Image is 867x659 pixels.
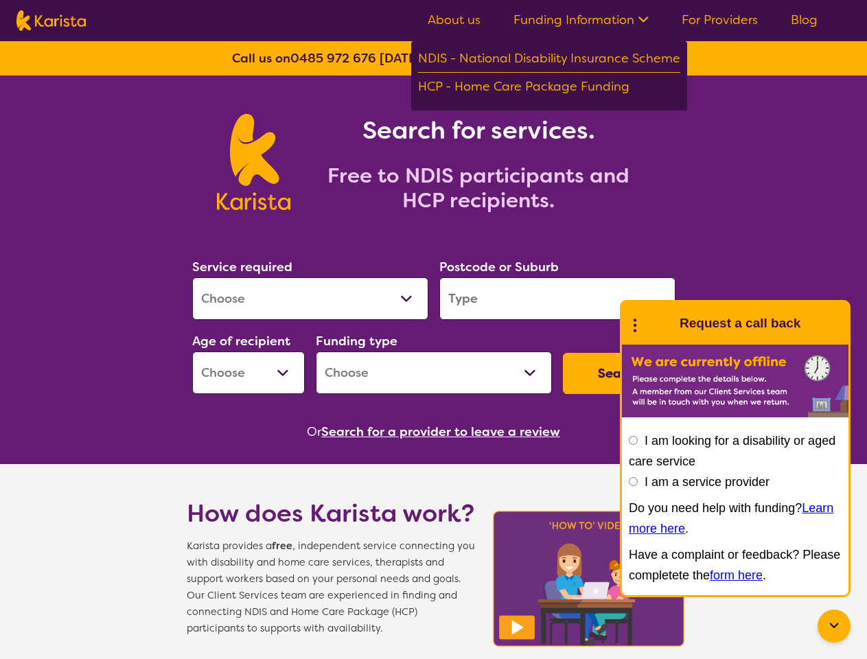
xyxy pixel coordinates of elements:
p: Have a complaint or feedback? Please completete the . [629,544,842,586]
a: Funding Information [513,12,649,28]
a: 0485 972 676 [290,50,376,67]
button: Search [563,353,675,394]
input: Type [439,277,675,320]
b: free [272,540,292,553]
h1: Request a call back [680,313,800,334]
label: Age of recipient [192,333,290,349]
span: Or [307,421,321,442]
label: I am looking for a disability or aged care service [629,434,835,468]
a: Blog [791,12,818,28]
b: Call us on [DATE] to [DATE] 8:30am to 6:30pm AEST [232,50,635,67]
div: HCP - Home Care Package Funding [418,76,680,100]
img: Karista [644,310,671,337]
button: Search for a provider to leave a review [321,421,560,442]
label: I am a service provider [645,475,770,489]
img: Karista logo [16,10,86,31]
label: Postcode or Suburb [439,259,559,275]
a: For Providers [682,12,758,28]
h1: How does Karista work? [187,497,475,530]
h2: Free to NDIS participants and HCP recipients. [307,163,650,213]
h1: Search for services. [307,114,650,147]
label: Service required [192,259,292,275]
p: Do you need help with funding? . [629,498,842,539]
a: About us [428,12,481,28]
img: Karista logo [217,114,290,210]
span: Karista provides a , independent service connecting you with disability and home care services, t... [187,538,475,637]
a: form here [710,568,763,582]
div: NDIS - National Disability Insurance Scheme [418,48,680,73]
img: Karista offline chat form to request call back [622,345,848,417]
img: Karista video [489,507,689,651]
label: Funding type [316,333,397,349]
